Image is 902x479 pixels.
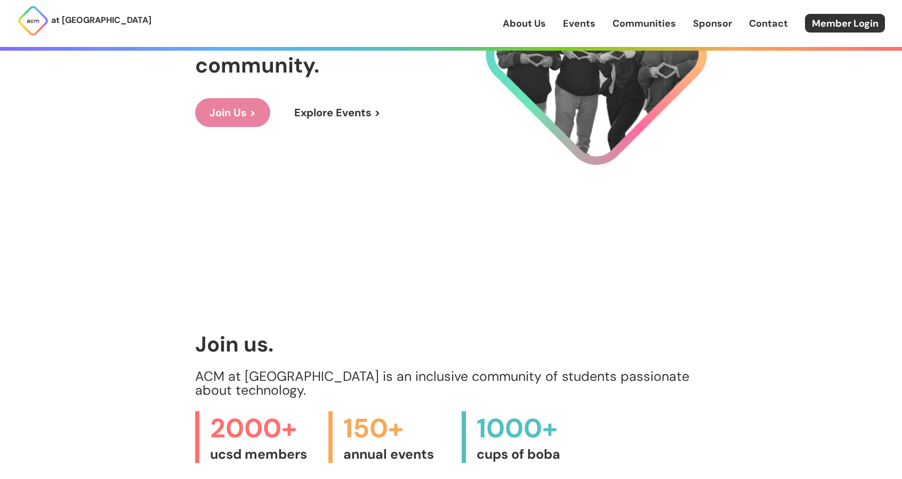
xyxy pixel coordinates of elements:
p: ACM at [GEOGRAPHIC_DATA] is an inclusive community of students passionate about technology. [195,370,707,397]
a: Explore Events > [280,98,395,127]
span: 1000+ [477,411,584,446]
span: 2000+ [210,411,318,446]
a: Sponsor [693,17,732,30]
p: at [GEOGRAPHIC_DATA] [51,13,151,27]
h1: Join us. [195,332,707,356]
a: Events [563,17,595,30]
a: Join Us > [195,98,270,127]
a: Communities [613,17,676,30]
a: Member Login [805,14,885,33]
a: Contact [749,17,788,30]
img: ACM Logo [17,5,49,37]
a: About Us [503,17,546,30]
span: ucsd members [210,446,318,463]
span: 150+ [343,411,451,446]
span: cups of boba [477,446,584,463]
span: community. [195,51,319,79]
a: at [GEOGRAPHIC_DATA] [17,5,151,37]
span: annual events [343,446,451,463]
